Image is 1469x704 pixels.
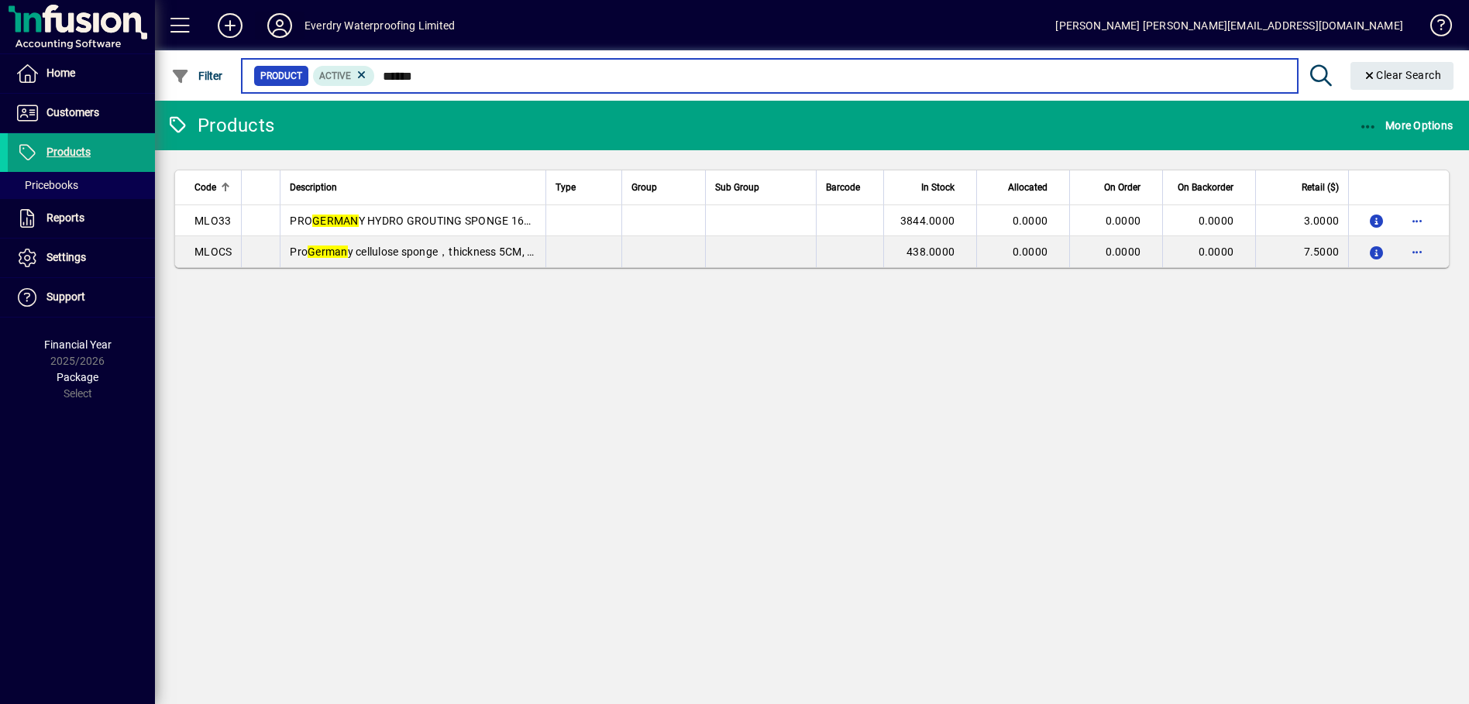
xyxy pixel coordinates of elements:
span: Products [46,146,91,158]
a: Reports [8,199,155,238]
mat-chip: Activation Status: Active [313,66,375,86]
div: Barcode [826,179,874,196]
span: Barcode [826,179,860,196]
span: 0.0000 [1199,215,1234,227]
span: Filter [171,70,223,82]
span: 438.0000 [907,246,955,258]
a: Home [8,54,155,93]
span: On Backorder [1178,179,1233,196]
span: Code [194,179,216,196]
button: Add [205,12,255,39]
span: 0.0000 [1013,215,1048,227]
span: Financial Year [44,338,112,351]
div: Sub Group [715,179,807,196]
span: Pricebooks [15,179,78,191]
div: Description [290,179,535,196]
button: Clear [1350,62,1454,90]
button: More options [1405,208,1429,233]
span: Group [631,179,657,196]
button: More Options [1355,112,1457,139]
div: Allocated [986,179,1061,196]
span: Active [319,70,351,81]
span: Description [290,179,337,196]
div: Code [194,179,232,196]
span: Clear Search [1363,69,1442,81]
div: On Order [1079,179,1154,196]
div: In Stock [893,179,968,196]
span: In Stock [921,179,955,196]
span: Support [46,290,85,303]
span: Package [57,371,98,383]
a: Knowledge Base [1419,3,1450,53]
span: Reports [46,211,84,224]
span: 0.0000 [1013,246,1048,258]
div: [PERSON_NAME] [PERSON_NAME][EMAIL_ADDRESS][DOMAIN_NAME] [1055,13,1403,38]
span: Sub Group [715,179,759,196]
td: 3.0000 [1255,205,1348,236]
div: Everdry Waterproofing Limited [304,13,455,38]
span: MLO33 [194,215,231,227]
span: On Order [1104,179,1140,196]
button: Filter [167,62,227,90]
span: 0.0000 [1106,215,1141,227]
span: 0.0000 [1199,246,1234,258]
span: Pro y cellulose sponge，thickness 5CM, covered with 2CM filter sponge [290,246,680,258]
a: Settings [8,239,155,277]
span: Settings [46,251,86,263]
div: Group [631,179,696,196]
a: Support [8,278,155,317]
span: Home [46,67,75,79]
a: Customers [8,94,155,132]
span: Type [556,179,576,196]
div: Type [556,179,612,196]
span: MLOCS [194,246,232,258]
td: 7.5000 [1255,236,1348,267]
span: 0.0000 [1106,246,1141,258]
button: More options [1405,239,1429,264]
span: Customers [46,106,99,118]
button: Profile [255,12,304,39]
span: More Options [1359,119,1454,132]
a: Pricebooks [8,172,155,198]
div: On Backorder [1172,179,1247,196]
span: Allocated [1008,179,1048,196]
span: PRO Y HYDRO GROUTING SPONGE 165X110X65MM [290,215,595,227]
div: Products [167,113,274,138]
span: Product [260,68,302,84]
em: GERMAN [312,215,359,227]
span: Retail ($) [1302,179,1339,196]
span: 3844.0000 [900,215,955,227]
em: German [308,246,348,258]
